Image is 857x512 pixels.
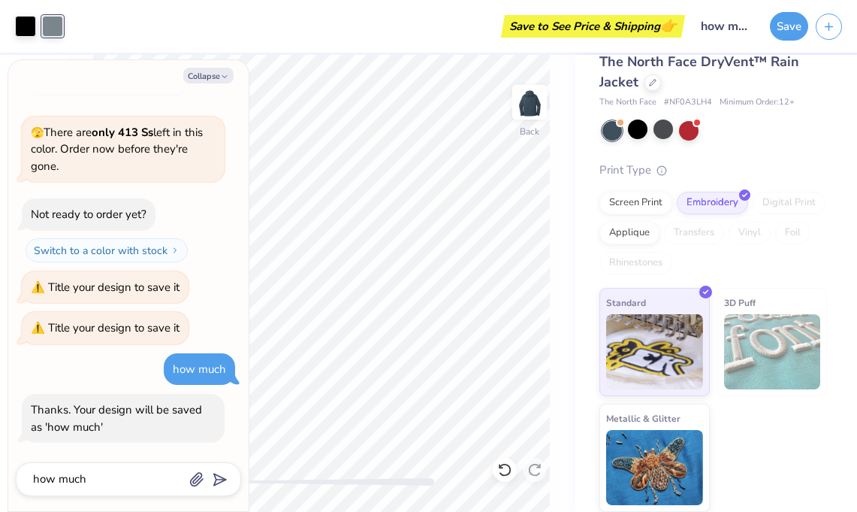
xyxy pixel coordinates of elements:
span: # NF0A3LH4 [664,96,712,109]
div: Save to See Price & Shipping [505,15,681,38]
img: Standard [606,314,703,389]
div: Foil [775,222,810,244]
button: Switch to a color with stock [26,238,188,262]
button: Save [770,12,808,41]
img: Switch to a color with stock [170,246,180,255]
div: Not ready to order yet? [31,207,146,222]
div: Rhinestones [599,252,672,274]
img: 3D Puff [724,314,821,389]
div: Title your design to save it [48,320,180,335]
div: Applique [599,222,659,244]
span: The North Face [599,96,656,109]
div: Digital Print [753,192,825,214]
button: Collapse [183,68,234,83]
div: Thanks. Your design will be saved as 'how much' [31,402,202,435]
div: Title your design to save it [48,280,180,295]
div: Embroidery [677,192,748,214]
span: Minimum Order: 12 + [720,96,795,109]
div: Screen Print [599,192,672,214]
button: Switch to a color with stock [26,71,188,95]
div: Transfers [664,222,724,244]
span: 🫣 [31,126,44,140]
span: Metallic & Glitter [606,411,680,426]
span: 3D Puff [724,295,756,311]
span: 👉 [660,17,677,35]
div: Vinyl [729,222,771,244]
div: Back [520,125,539,138]
div: how much [173,362,226,377]
input: Untitled Design [689,11,762,41]
span: Standard [606,295,646,311]
strong: only 413 Ss [92,125,153,140]
span: There are left in this color. Order now before they're gone. [31,125,203,174]
img: Metallic & Glitter [606,430,703,505]
div: Print Type [599,162,827,179]
img: Back [515,87,545,117]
